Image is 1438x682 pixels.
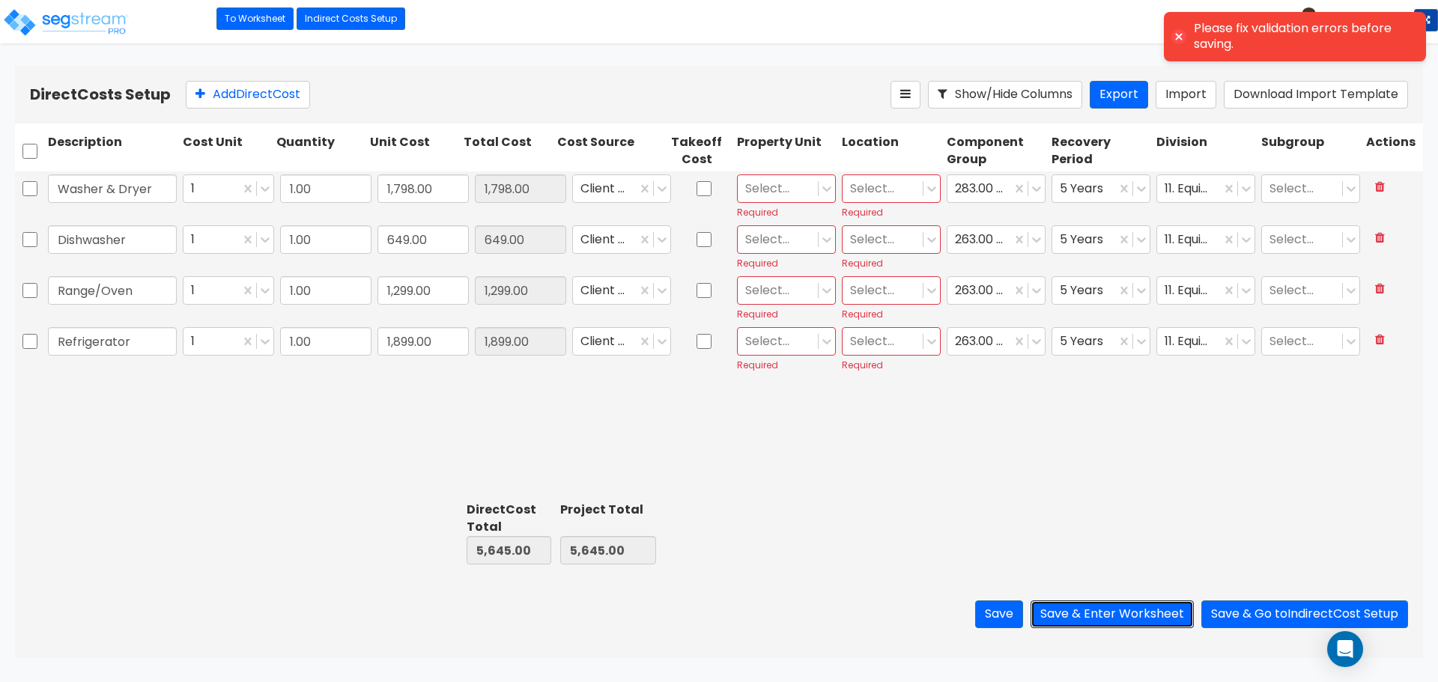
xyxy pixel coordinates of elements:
div: Client Cost [572,276,671,305]
div: 283.00 - LAUNDRY EQUIPMENT [947,174,1046,203]
div: 1 [183,327,274,356]
div: Required [737,206,836,219]
div: Please fix validation errors before saving. [1194,21,1411,52]
button: Export [1090,81,1148,109]
div: 11. Equipment [1156,225,1255,254]
img: logo_pro_r.png [2,7,130,37]
div: 1 [183,174,274,203]
div: Unit Cost [367,131,461,171]
b: Direct Costs Setup [30,84,171,105]
div: 1 [183,276,274,305]
div: 263.00 - KITCHEN EQUIPMENT [947,276,1046,305]
div: Division [1153,131,1258,171]
div: 11. Equipment [1156,276,1255,305]
button: Delete Row [1366,276,1394,302]
div: 5 Years [1052,174,1150,203]
button: Save [975,600,1023,628]
div: Client Cost [572,174,671,203]
div: Client Cost [572,327,671,356]
div: Description [45,131,180,171]
button: AddDirectCost [186,81,310,109]
div: 11. Equipment [1156,174,1255,203]
div: 263.00 - KITCHEN EQUIPMENT [947,327,1046,356]
div: Location [839,131,944,171]
div: Required [737,359,836,371]
div: Total Cost [461,131,554,171]
div: 5 Years [1052,327,1150,356]
img: avatar.png [1296,7,1322,34]
div: Required [737,257,836,270]
button: Save & Go toIndirectCost Setup [1201,600,1408,628]
div: Open Intercom Messenger [1327,631,1363,667]
div: Component Group [944,131,1049,171]
div: Subgroup [1258,131,1363,171]
div: 11. Equipment [1156,327,1255,356]
div: Required [842,359,941,371]
div: Recovery Period [1049,131,1153,171]
button: Delete Row [1366,327,1394,353]
div: Required [737,308,836,320]
div: Cost Unit [180,131,273,171]
button: Save & Enter Worksheet [1031,600,1194,628]
div: Property Unit [734,131,839,171]
div: Client Cost [572,225,671,254]
button: Import [1156,81,1216,109]
div: 5 Years [1052,225,1150,254]
div: Required [842,257,941,270]
div: Actions [1363,131,1423,171]
div: 5 Years [1052,276,1150,305]
div: 1 [183,225,274,254]
div: Project Total [560,502,656,519]
button: Download Import Template [1224,81,1408,109]
button: Delete Row [1366,225,1394,252]
a: Indirect Costs Setup [297,7,405,30]
button: Reorder Items [891,81,920,109]
div: Direct Cost Total [467,502,551,536]
div: Quantity [273,131,367,171]
div: Required [842,308,941,320]
a: To Worksheet [216,7,294,30]
button: Delete Row [1366,174,1394,201]
div: Required [842,206,941,219]
button: Show/Hide Columns [928,81,1082,109]
div: Takeoff Cost [659,131,734,171]
div: 263.00 - KITCHEN EQUIPMENT [947,225,1046,254]
div: Cost Source [554,131,659,171]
